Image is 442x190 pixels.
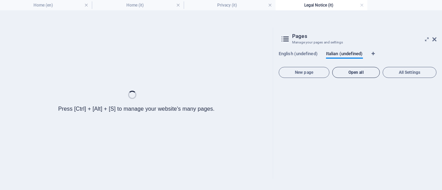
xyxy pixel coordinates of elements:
[279,67,329,78] button: New page
[282,70,326,74] span: New page
[332,67,380,78] button: Open all
[386,70,433,74] span: All Settings
[279,50,318,59] span: English (undefined)
[276,1,367,9] h4: Legal Notice (it)
[92,1,184,9] h4: Home (it)
[292,39,423,46] h3: Manage your pages and settings
[292,33,436,39] h2: Pages
[279,51,436,64] div: Language Tabs
[383,67,436,78] button: All Settings
[335,70,377,74] span: Open all
[184,1,276,9] h4: Privacy (it)
[326,50,363,59] span: Italian (undefined)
